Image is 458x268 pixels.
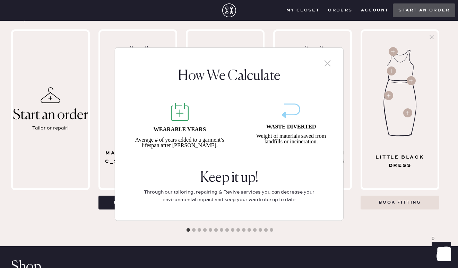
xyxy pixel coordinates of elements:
[154,126,206,132] span: WEARABLE YEARS
[266,124,316,129] span: WASTE DIVERTED
[425,237,455,267] iframe: Front Chat
[200,170,258,186] span: Keep it up!
[178,69,280,84] span: How We Calculate
[118,188,340,215] span: Through our tailoring, repairing & Revive services you can decrease your environmental impact and...
[129,137,231,148] span: Average # of years added to a garment’s lifespan after [PERSON_NAME].
[253,133,329,144] span: Weight of materials saved from landfills or incineration.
